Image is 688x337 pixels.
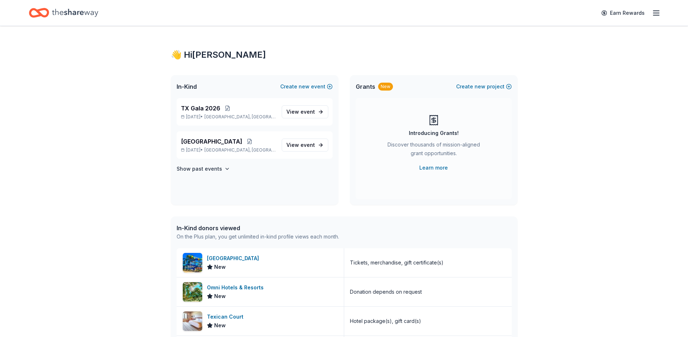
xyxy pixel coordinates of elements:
span: new [475,82,485,91]
span: In-Kind [177,82,197,91]
div: In-Kind donors viewed [177,224,339,232]
span: Grants [356,82,375,91]
span: View [286,108,315,116]
button: Createnewproject [456,82,512,91]
div: Omni Hotels & Resorts [207,283,267,292]
p: [DATE] • [181,147,276,153]
div: Introducing Grants! [409,129,459,137]
span: View [286,141,315,149]
span: [GEOGRAPHIC_DATA], [GEOGRAPHIC_DATA] [204,147,276,153]
a: View event [282,105,328,118]
span: TX Gala 2026 [181,104,220,113]
button: Createnewevent [280,82,333,91]
button: Show past events [177,165,230,173]
span: event [300,142,315,148]
div: Discover thousands of mission-aligned grant opportunities. [385,140,483,161]
a: Home [29,4,98,21]
div: 👋 Hi [PERSON_NAME] [171,49,518,61]
span: [GEOGRAPHIC_DATA] [181,137,242,146]
span: new [299,82,310,91]
span: [GEOGRAPHIC_DATA], [GEOGRAPHIC_DATA] [204,114,276,120]
span: New [214,321,226,330]
div: Donation depends on request [350,288,422,296]
p: [DATE] • [181,114,276,120]
div: Texican Court [207,312,246,321]
div: On the Plus plan, you get unlimited in-kind profile views each month. [177,232,339,241]
div: New [378,83,393,91]
img: Image for Omni Hotels & Resorts [183,282,202,302]
h4: Show past events [177,165,222,173]
img: Image for Splashway Waterpark & Campground [183,253,202,272]
div: Hotel package(s), gift card(s) [350,317,421,325]
span: New [214,263,226,271]
a: Learn more [419,163,448,172]
div: [GEOGRAPHIC_DATA] [207,254,262,263]
div: Tickets, merchandise, gift certificate(s) [350,258,443,267]
span: event [300,109,315,115]
img: Image for Texican Court [183,311,202,331]
a: View event [282,139,328,152]
span: New [214,292,226,301]
a: Earn Rewards [597,6,649,19]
